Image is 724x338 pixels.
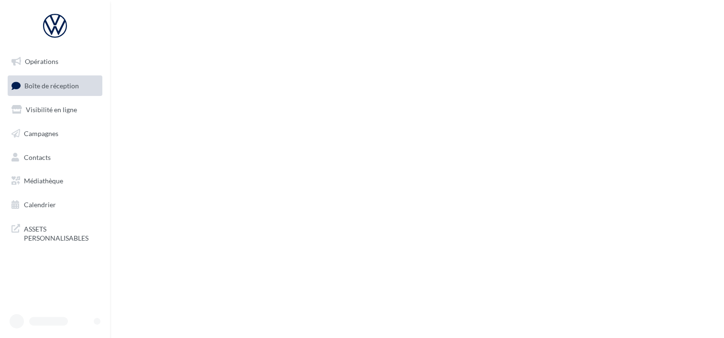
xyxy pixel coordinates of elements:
span: Visibilité en ligne [26,106,77,114]
a: Médiathèque [6,171,104,191]
a: Campagnes [6,124,104,144]
span: Campagnes [24,129,58,137]
span: Boîte de réception [24,81,79,89]
span: Contacts [24,153,51,161]
a: Contacts [6,148,104,168]
span: ASSETS PERSONNALISABLES [24,222,99,243]
span: Calendrier [24,201,56,209]
a: ASSETS PERSONNALISABLES [6,219,104,247]
a: Boîte de réception [6,75,104,96]
span: Médiathèque [24,177,63,185]
a: Visibilité en ligne [6,100,104,120]
a: Calendrier [6,195,104,215]
a: Opérations [6,52,104,72]
span: Opérations [25,57,58,65]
